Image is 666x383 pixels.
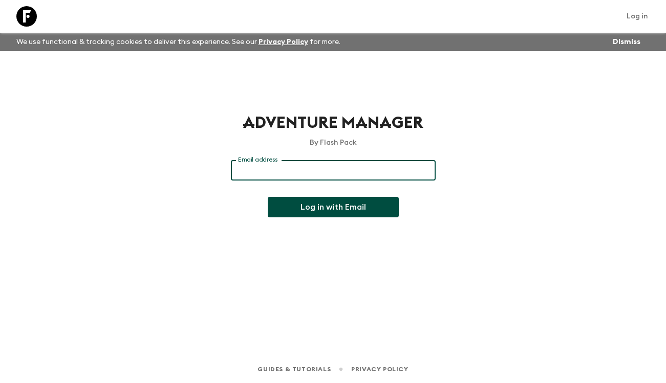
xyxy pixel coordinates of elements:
[12,33,345,51] p: We use functional & tracking cookies to deliver this experience. See our for more.
[257,364,331,375] a: Guides & Tutorials
[268,197,399,217] button: Log in with Email
[621,9,654,24] a: Log in
[610,35,643,49] button: Dismiss
[238,155,277,164] label: Email address
[259,38,308,46] a: Privacy Policy
[351,364,408,375] a: Privacy Policy
[231,112,436,133] h1: Adventure Manager
[231,138,436,148] p: By Flash Pack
